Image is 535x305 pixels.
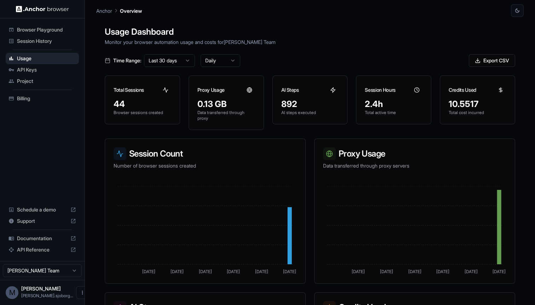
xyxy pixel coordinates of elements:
h3: Total Sessions [114,86,144,94]
nav: breadcrumb [96,7,142,15]
div: Project [6,75,79,87]
h1: Usage Dashboard [105,26,515,38]
span: Session History [17,38,76,45]
p: Total active time [365,110,422,115]
div: Schedule a demo [6,204,79,215]
div: 10.5517 [449,98,506,110]
img: Anchor Logo [16,6,69,12]
tspan: [DATE] [199,269,212,274]
div: M [6,286,18,299]
span: Support [17,218,68,225]
p: Browser sessions created [114,110,171,115]
p: Anchor [96,7,112,15]
h3: AI Steps [281,86,299,94]
button: Export CSV [469,54,515,67]
h3: Session Count [114,147,297,160]
span: Project [17,78,76,85]
div: Browser Playground [6,24,79,35]
tspan: [DATE] [493,269,506,274]
div: 0.13 GB [197,98,255,110]
span: Schedule a demo [17,206,68,213]
div: Support [6,215,79,227]
p: Total cost incurred [449,110,506,115]
p: Number of browser sessions created [114,162,297,169]
p: AI steps executed [281,110,339,115]
tspan: [DATE] [408,269,421,274]
div: Usage [6,53,79,64]
tspan: [DATE] [283,269,296,274]
h3: Proxy Usage [197,86,225,94]
tspan: [DATE] [255,269,268,274]
span: Martin Sjöborg [21,286,61,292]
span: Billing [17,95,76,102]
p: Monitor your browser automation usage and costs for [PERSON_NAME] Team [105,38,515,46]
span: Browser Playground [17,26,76,33]
span: martin.sjoborg@quartr.se [21,293,73,298]
div: API Keys [6,64,79,75]
h3: Session Hours [365,86,395,94]
span: API Keys [17,66,76,73]
span: Time Range: [113,57,141,64]
div: 44 [114,98,171,110]
p: Data transferred through proxy [197,110,255,121]
div: 2.4h [365,98,422,110]
p: Data transferred through proxy servers [323,162,506,169]
span: Usage [17,55,76,62]
tspan: [DATE] [171,269,184,274]
p: Overview [120,7,142,15]
div: Billing [6,93,79,104]
div: Documentation [6,233,79,244]
div: 892 [281,98,339,110]
button: Open menu [76,286,89,299]
tspan: [DATE] [227,269,240,274]
tspan: [DATE] [465,269,478,274]
tspan: [DATE] [142,269,155,274]
span: API Reference [17,246,68,253]
tspan: [DATE] [436,269,449,274]
tspan: [DATE] [352,269,365,274]
div: API Reference [6,244,79,255]
tspan: [DATE] [380,269,393,274]
h3: Credits Used [449,86,476,94]
div: Session History [6,35,79,47]
span: Documentation [17,235,68,242]
h3: Proxy Usage [323,147,506,160]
